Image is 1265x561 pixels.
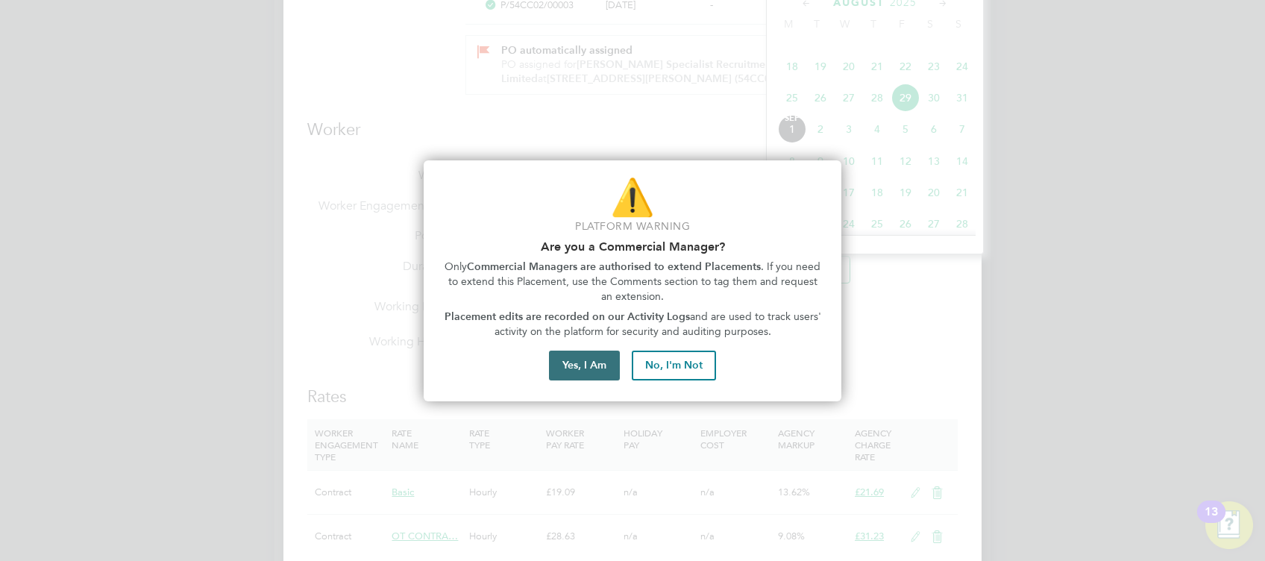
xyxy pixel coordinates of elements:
h2: Are you a Commercial Manager? [442,239,823,254]
span: Only [445,260,467,273]
p: Platform Warning [442,219,823,234]
span: and are used to track users' activity on the platform for security and auditing purposes. [495,310,824,338]
strong: Commercial Managers are authorised to extend Placements [467,260,761,273]
button: Yes, I Am [549,351,620,380]
p: ⚠️ [442,172,823,222]
div: Are you part of the Commercial Team? [424,160,841,402]
button: No, I'm Not [632,351,716,380]
span: . If you need to extend this Placement, use the Comments section to tag them and request an exten... [448,260,824,302]
strong: Placement edits are recorded on our Activity Logs [445,310,690,323]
